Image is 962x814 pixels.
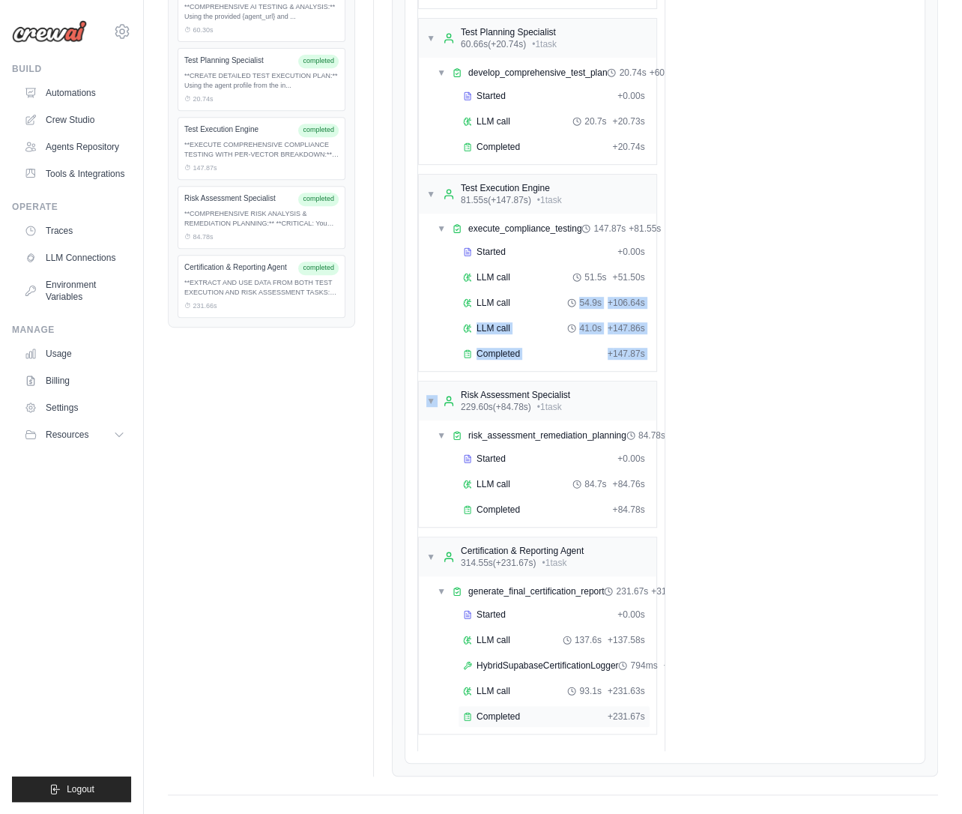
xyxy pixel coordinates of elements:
[612,271,644,283] span: + 51.50s
[617,453,644,465] span: + 0.00s
[468,67,607,79] span: develop_comprehensive_test_plan
[461,545,584,557] div: Certification & Reporting Agent
[18,423,131,447] button: Resources
[184,278,339,298] div: **EXTRACT AND USE DATA FROM BOTH TEST EXECUTION AND RISK ASSESSMENT TASKS:** ...
[426,551,435,563] span: ▼
[426,188,435,200] span: ▼
[437,429,446,441] span: ▼
[184,301,339,312] div: ⏱ 231.66s
[477,271,510,283] span: LLM call
[18,135,131,159] a: Agents Repository
[18,219,131,243] a: Traces
[651,585,689,597] span: + 314.55s
[612,141,644,153] span: + 20.74s
[468,429,626,441] span: risk_assessment_remediation_planning
[593,223,626,235] span: 147.87s
[477,348,520,360] span: Completed
[887,742,962,814] iframe: Chat Widget
[18,246,131,270] a: LLM Connections
[184,71,339,91] div: **CREATE DETAILED TEST EXECUTION PLAN:** Using the agent profile from the in...
[477,246,506,258] span: Started
[584,478,606,490] span: 84.7s
[184,262,292,273] div: Certification & Reporting Agent
[437,67,446,79] span: ▼
[579,322,601,334] span: 41.0s
[477,297,510,309] span: LLM call
[608,348,645,360] span: + 147.87s
[468,223,581,235] span: execute_compliance_testing
[532,38,557,50] span: • 1 task
[184,94,339,105] div: ⏱ 20.74s
[184,209,339,229] div: **COMPREHENSIVE RISK ANALYSIS & REMEDIATION PLANNING:** **CRITICAL: You MUST...
[477,634,510,646] span: LLM call
[477,504,520,516] span: Completed
[542,557,566,569] span: • 1 task
[18,396,131,420] a: Settings
[184,193,292,204] div: Risk Assessment Specialist
[619,67,646,79] span: 20.74s
[461,194,531,206] span: 81.55s (+147.87s)
[608,685,645,697] span: + 231.63s
[663,660,701,672] span: + 138.41s
[18,162,131,186] a: Tools & Integrations
[477,141,520,153] span: Completed
[184,25,339,36] div: ⏱ 60.30s
[612,478,644,490] span: + 84.76s
[477,115,510,127] span: LLM call
[461,182,562,194] div: Test Execution Engine
[477,711,520,723] span: Completed
[477,90,506,102] span: Started
[298,124,339,137] span: completed
[537,401,562,413] span: • 1 task
[67,783,94,795] span: Logout
[584,271,606,283] span: 51.5s
[46,429,88,441] span: Resources
[617,90,644,102] span: + 0.00s
[612,115,644,127] span: + 20.73s
[616,585,648,597] span: 231.67s
[298,55,339,68] span: completed
[617,246,644,258] span: + 0.00s
[184,55,292,66] div: Test Planning Specialist
[18,342,131,366] a: Usage
[477,453,506,465] span: Started
[184,232,339,243] div: ⏱ 84.78s
[608,297,645,309] span: + 106.64s
[617,609,644,621] span: + 0.00s
[630,660,657,672] span: 794ms
[461,401,531,413] span: 229.60s (+84.78s)
[608,322,645,334] span: + 147.86s
[650,67,682,79] span: + 60.66s
[437,585,446,597] span: ▼
[575,634,602,646] span: 137.6s
[477,322,510,334] span: LLM call
[12,777,131,802] button: Logout
[608,711,645,723] span: + 231.67s
[584,115,606,127] span: 20.7s
[426,32,435,44] span: ▼
[477,478,510,490] span: LLM call
[18,369,131,393] a: Billing
[638,429,665,441] span: 84.78s
[477,660,618,672] span: HybridSupabaseCertificationLogger
[477,685,510,697] span: LLM call
[18,108,131,132] a: Crew Studio
[437,223,446,235] span: ▼
[184,2,339,22] div: **COMPREHENSIVE AI TESTING & ANALYSIS:** Using the provided {agent_url} and ...
[18,81,131,105] a: Automations
[612,504,644,516] span: + 84.78s
[12,324,131,336] div: Manage
[12,63,131,75] div: Build
[579,685,601,697] span: 93.1s
[184,163,339,174] div: ⏱ 147.87s
[629,223,661,235] span: + 81.55s
[468,585,604,597] span: generate_final_certification_report
[18,273,131,309] a: Environment Variables
[298,262,339,275] span: completed
[477,609,506,621] span: Started
[461,38,526,50] span: 60.66s (+20.74s)
[461,26,557,38] div: Test Planning Specialist
[184,124,292,135] div: Test Execution Engine
[184,140,339,160] div: **EXECUTE COMPREHENSIVE COMPLIANCE TESTING WITH PER-VECTOR BREAKDOWN:** **CR...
